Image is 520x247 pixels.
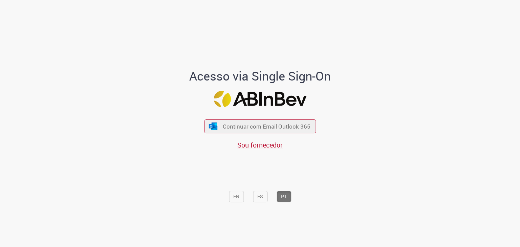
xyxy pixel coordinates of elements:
[253,191,267,202] button: ES
[277,191,291,202] button: PT
[229,191,244,202] button: EN
[223,122,310,130] span: Continuar com Email Outlook 365
[204,119,316,133] button: ícone Azure/Microsoft 360 Continuar com Email Outlook 365
[166,69,354,83] h1: Acesso via Single Sign-On
[214,91,306,107] img: Logo ABInBev
[209,123,218,130] img: ícone Azure/Microsoft 360
[237,140,283,150] a: Sou fornecedor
